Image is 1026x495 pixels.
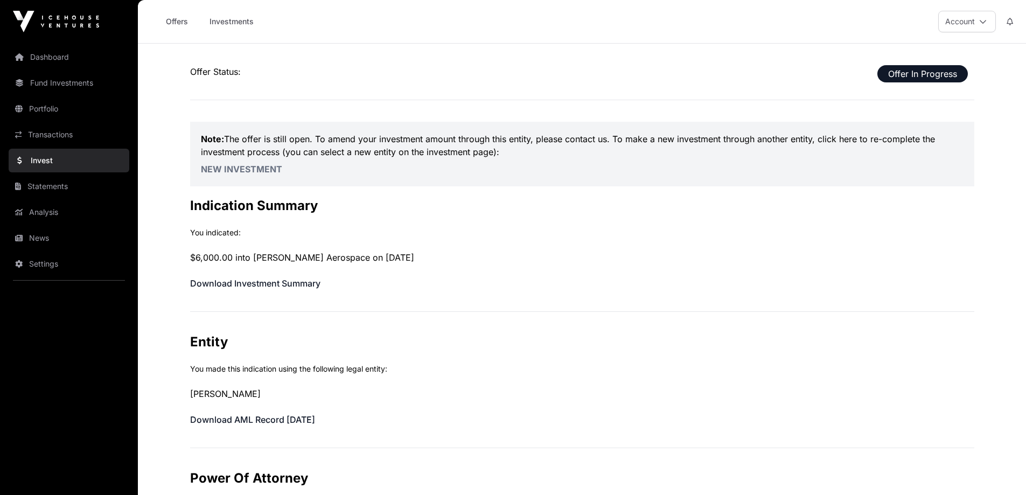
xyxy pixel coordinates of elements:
[9,71,129,95] a: Fund Investments
[190,414,315,425] a: Download AML Record [DATE]
[201,164,282,175] a: New Investment
[9,123,129,147] a: Transactions
[9,175,129,198] a: Statements
[877,65,968,82] span: Offer In Progress
[155,11,198,32] a: Offers
[190,251,974,264] p: $6,000.00 into [PERSON_NAME] Aerospace on [DATE]
[190,65,974,78] p: Offer Status:
[190,197,974,214] h2: Indication Summary
[190,278,320,289] a: Download Investment Summary
[13,11,99,32] img: Icehouse Ventures Logo
[938,11,996,32] button: Account
[190,387,974,400] p: [PERSON_NAME]
[190,333,974,351] h2: Entity
[190,470,974,487] h2: Power Of Attorney
[201,134,224,144] strong: Note:
[9,252,129,276] a: Settings
[9,97,129,121] a: Portfolio
[201,133,964,158] p: The offer is still open. To amend your investment amount through this entity, please contact us. ...
[190,364,974,374] p: You made this indication using the following legal entity:
[9,45,129,69] a: Dashboard
[9,200,129,224] a: Analysis
[9,226,129,250] a: News
[190,227,974,238] p: You indicated:
[9,149,129,172] a: Invest
[203,11,261,32] a: Investments
[972,443,1026,495] iframe: Chat Widget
